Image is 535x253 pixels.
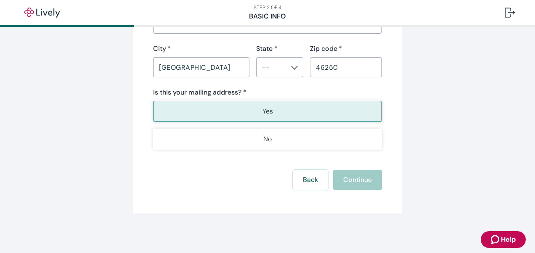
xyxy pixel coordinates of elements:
[310,59,382,76] input: Zip code
[262,106,273,116] p: Yes
[290,63,299,72] button: Open
[19,8,66,18] img: Lively
[263,134,272,144] p: No
[259,61,287,73] input: --
[153,129,382,150] button: No
[291,64,298,71] svg: Chevron icon
[153,59,249,76] input: City
[491,235,501,245] svg: Zendesk support icon
[293,170,328,190] button: Back
[481,231,526,248] button: Zendesk support iconHelp
[256,44,278,54] label: State *
[153,87,246,98] label: Is this your mailing address? *
[153,44,171,54] label: City
[498,3,522,23] button: Log out
[310,44,342,54] label: Zip code
[501,235,516,245] span: Help
[153,101,382,122] button: Yes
